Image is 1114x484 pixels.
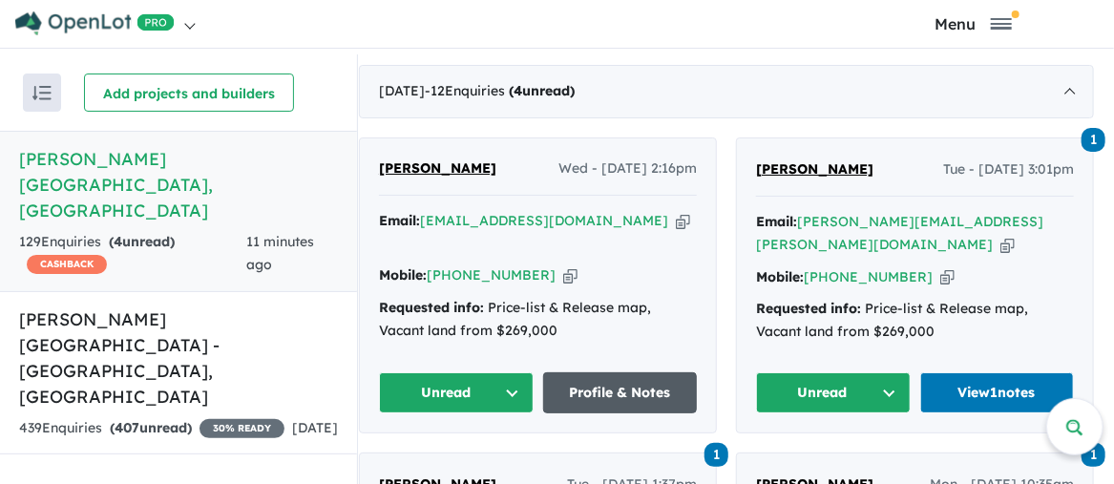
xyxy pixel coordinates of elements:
span: - 12 Enquir ies [425,82,575,99]
strong: Requested info: [379,299,484,316]
a: View1notes [920,372,1075,413]
span: [PERSON_NAME] [756,160,873,178]
strong: Mobile: [756,268,804,285]
span: 1 [704,443,728,467]
h5: [PERSON_NAME][GEOGRAPHIC_DATA] , [GEOGRAPHIC_DATA] [19,146,338,223]
a: [EMAIL_ADDRESS][DOMAIN_NAME] [420,212,668,229]
strong: Requested info: [756,300,861,317]
a: Profile & Notes [543,372,698,413]
strong: Mobile: [379,266,427,284]
span: Wed - [DATE] 2:16pm [558,158,697,180]
a: [PERSON_NAME] [379,158,496,180]
span: Tue - [DATE] 3:01pm [943,158,1074,181]
a: 1 [704,441,728,467]
button: Unread [756,372,911,413]
span: [DATE] [292,419,338,436]
span: [PERSON_NAME] [379,159,496,177]
strong: Email: [379,212,420,229]
button: Copy [940,267,955,287]
span: 407 [115,419,139,436]
a: [PHONE_NUMBER] [804,268,933,285]
span: 1 [1082,128,1105,152]
span: 30 % READY [200,419,284,438]
span: 4 [514,82,522,99]
button: Copy [676,211,690,231]
div: Price-list & Release map, Vacant land from $269,000 [756,298,1074,344]
button: Copy [563,265,578,285]
button: Add projects and builders [84,74,294,112]
span: 11 minutes ago [247,233,315,273]
img: Openlot PRO Logo White [15,11,175,35]
strong: ( unread) [110,419,192,436]
button: Toggle navigation [838,14,1109,32]
button: Unread [379,372,534,413]
img: sort.svg [32,86,52,100]
button: Copy [1000,235,1015,255]
span: CASHBACK [27,255,107,274]
a: [PERSON_NAME] [756,158,873,181]
span: 4 [114,233,122,250]
strong: ( unread) [109,233,175,250]
strong: ( unread) [509,82,575,99]
a: [PHONE_NUMBER] [427,266,556,284]
strong: Email: [756,213,797,230]
div: 439 Enquir ies [19,417,284,440]
a: [PERSON_NAME][EMAIL_ADDRESS][PERSON_NAME][DOMAIN_NAME] [756,213,1043,253]
div: Price-list & Release map, Vacant land from $269,000 [379,297,697,343]
h5: [PERSON_NAME][GEOGRAPHIC_DATA] - [GEOGRAPHIC_DATA] , [GEOGRAPHIC_DATA] [19,306,338,410]
div: [DATE] [359,65,1094,118]
div: 129 Enquir ies [19,231,247,277]
a: 1 [1082,126,1105,152]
